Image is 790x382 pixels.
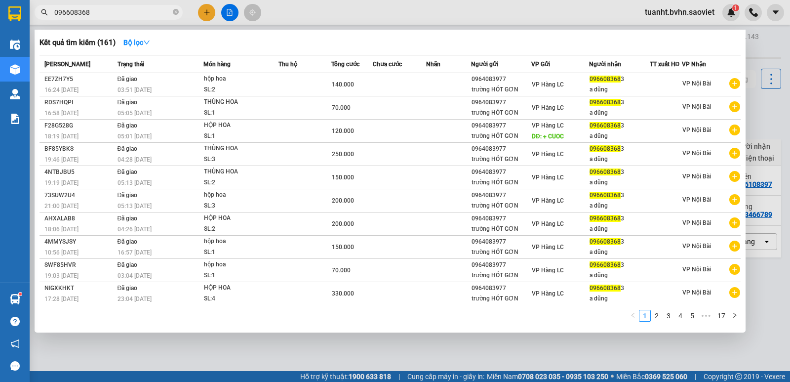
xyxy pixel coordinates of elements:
div: 0964083977 [472,237,531,247]
div: 3 [590,97,649,108]
div: 3 [590,74,649,85]
div: 4NTBJBU5 [44,167,115,177]
div: a dũng [590,108,649,118]
div: SL: 1 [204,247,278,258]
div: 3 [590,121,649,131]
span: [PERSON_NAME] [44,61,90,68]
span: 04:26 [DATE] [118,226,152,233]
span: 05:05 [DATE] [118,110,152,117]
div: trường HÓT GƠN [472,201,531,211]
li: 2 [651,310,663,322]
span: question-circle [10,317,20,326]
span: plus-circle [729,194,740,205]
div: 3 [590,213,649,224]
span: Món hàng [203,61,231,68]
div: BF85YBKS [44,144,115,154]
img: warehouse-icon [10,294,20,304]
li: 3 [663,310,674,322]
div: SL: 4 [204,294,278,304]
span: 140.000 [332,81,354,88]
span: ••• [698,310,714,322]
div: 3 [590,144,649,154]
li: 4 [674,310,686,322]
img: solution-icon [10,114,20,124]
span: VP Nội Bài [682,103,711,110]
span: close-circle [173,8,179,17]
span: 05:13 [DATE] [118,179,152,186]
span: down [143,39,150,46]
span: 19:19 [DATE] [44,179,79,186]
span: Thu hộ [278,61,297,68]
div: a dũng [590,154,649,165]
span: 70.000 [332,104,351,111]
div: SL: 2 [204,177,278,188]
img: warehouse-icon [10,40,20,50]
li: Next Page [729,310,741,322]
div: trường HÓT GƠN [472,294,531,304]
span: 18:19 [DATE] [44,133,79,140]
span: 16:57 [DATE] [118,249,152,256]
span: 18:06 [DATE] [44,226,79,233]
span: 096608368 [590,192,621,199]
div: THÙNG HOA [204,167,278,177]
span: 330.000 [332,290,354,297]
span: Đã giao [118,76,138,83]
span: Nhãn [426,61,440,68]
div: a dũng [590,131,649,141]
span: 096608368 [590,99,621,106]
img: logo-vxr [8,6,21,21]
span: 04:28 [DATE] [118,156,152,163]
span: TT xuất HĐ [650,61,680,68]
span: plus-circle [729,241,740,252]
span: plus-circle [729,125,740,135]
span: 120.000 [332,127,354,134]
div: a dũng [590,224,649,234]
div: 3 [590,260,649,270]
div: SL: 1 [204,270,278,281]
div: hộp hoa [204,74,278,85]
div: a dũng [590,177,649,188]
div: SL: 2 [204,85,278,95]
span: 096608368 [590,122,621,129]
div: HỘP HOA [204,283,278,294]
div: F28G528G [44,121,115,131]
span: VP Hàng LC [532,244,564,251]
a: 5 [687,310,698,321]
span: VP Nội Bài [682,173,711,180]
a: 17 [714,310,728,321]
li: Previous Page [627,310,639,322]
div: 0964083977 [472,167,531,177]
span: VP Nội Bài [682,196,711,203]
strong: Bộ lọc [123,39,150,46]
span: 17:28 [DATE] [44,296,79,302]
div: 3 [590,237,649,247]
span: Đã giao [118,169,138,175]
span: search [41,9,48,16]
li: 17 [714,310,729,322]
span: 150.000 [332,244,354,251]
span: right [732,312,738,318]
span: Đã giao [118,285,138,292]
div: hộp hoa [204,259,278,270]
span: Đã giao [118,192,138,199]
span: Đã giao [118,122,138,129]
span: Đã giao [118,215,138,222]
span: VP Hàng LC [532,104,564,111]
div: SL: 2 [204,224,278,235]
div: SL: 1 [204,131,278,142]
div: a dũng [590,247,649,257]
span: plus-circle [729,78,740,89]
span: Người gửi [471,61,498,68]
span: 10:56 [DATE] [44,249,79,256]
span: 23:04 [DATE] [118,296,152,302]
img: warehouse-icon [10,89,20,99]
div: trường HÓT GƠN [472,154,531,165]
div: a dũng [590,270,649,281]
span: VP Nội Bài [682,80,711,87]
div: trường HÓT GƠN [472,177,531,188]
div: 0964083977 [472,144,531,154]
div: a dũng [590,85,649,95]
span: 150.000 [332,174,354,181]
img: warehouse-icon [10,64,20,75]
span: Trạng thái [118,61,144,68]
